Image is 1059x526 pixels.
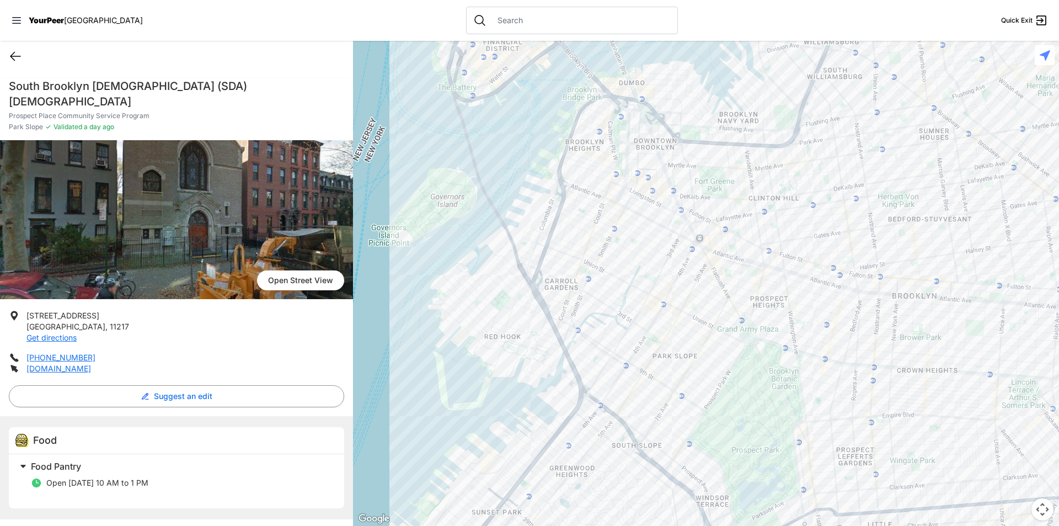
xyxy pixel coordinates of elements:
[110,322,129,331] span: 11217
[54,123,82,131] span: Validated
[9,385,344,407] button: Suggest an edit
[356,512,392,526] a: Open this area in Google Maps (opens a new window)
[1001,14,1048,27] a: Quick Exit
[9,78,344,109] h1: South Brooklyn [DEMOGRAPHIC_DATA] (SDA) [DEMOGRAPHIC_DATA]
[45,123,51,131] span: ✓
[29,15,64,25] span: YourPeer
[46,478,148,487] span: Open [DATE] 10 AM to 1 PM
[491,15,671,26] input: Search
[1001,16,1033,25] span: Quick Exit
[64,15,143,25] span: [GEOGRAPHIC_DATA]
[105,322,108,331] span: ,
[33,434,57,446] span: Food
[82,123,114,131] span: a day ago
[26,333,77,342] a: Get directions
[26,311,99,320] span: [STREET_ADDRESS]
[26,322,105,331] span: [GEOGRAPHIC_DATA]
[29,17,143,24] a: YourPeer[GEOGRAPHIC_DATA]
[26,364,91,373] a: [DOMAIN_NAME]
[31,461,81,472] span: Food Pantry
[257,270,344,290] span: Open Street View
[154,391,212,402] span: Suggest an edit
[356,512,392,526] img: Google
[9,123,43,131] span: Park Slope
[9,111,344,120] p: Prospect Place Community Service Program
[1031,498,1053,520] button: Map camera controls
[26,353,95,362] a: [PHONE_NUMBER]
